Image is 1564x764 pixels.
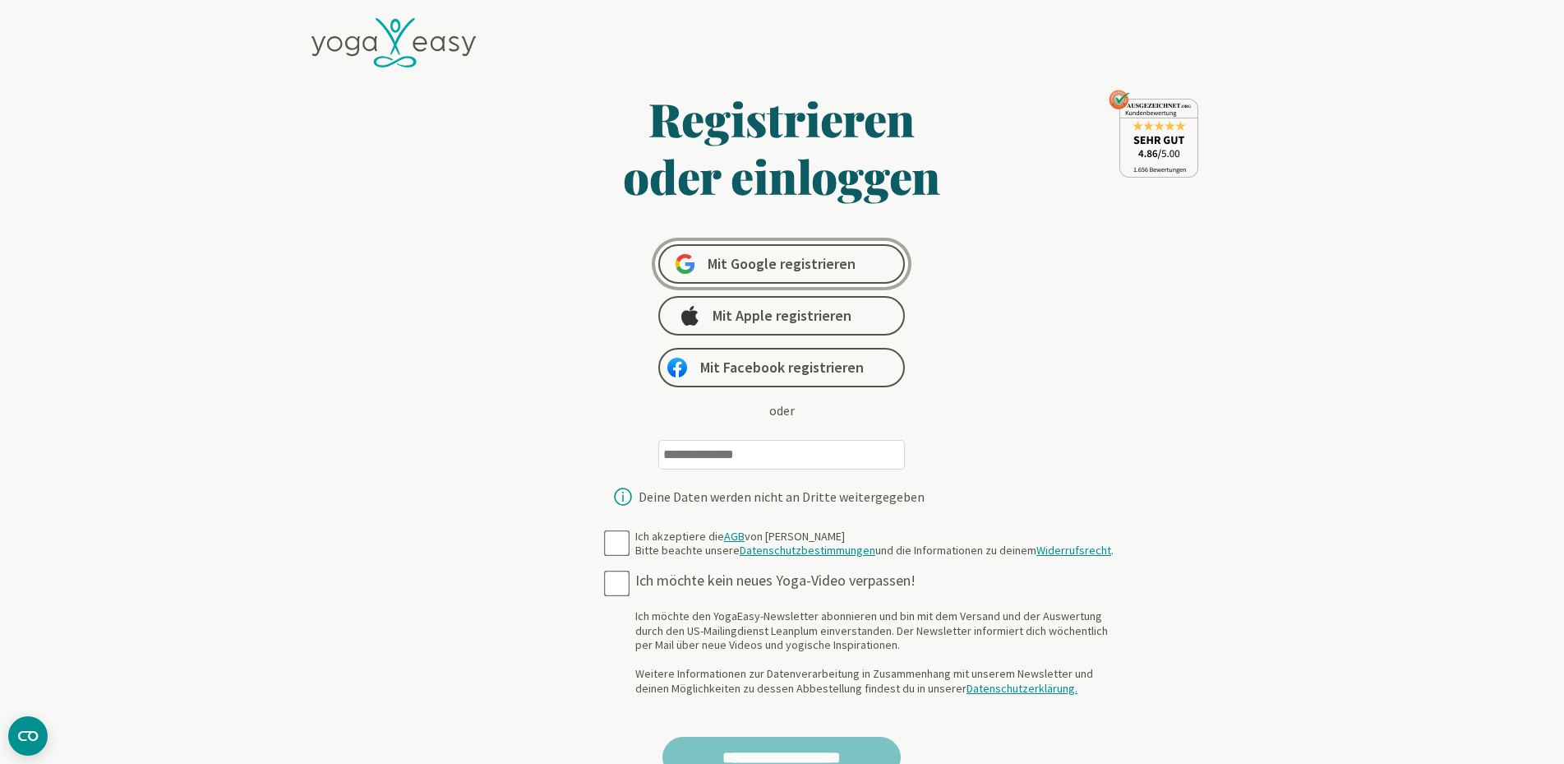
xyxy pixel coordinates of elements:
[635,530,1114,558] div: Ich akzeptiere die von [PERSON_NAME] Bitte beachte unsere und die Informationen zu deinem .
[1109,90,1198,178] img: ausgezeichnet_seal.png
[967,681,1077,696] a: Datenschutzerklärung.
[658,296,905,336] a: Mit Apple registrieren
[635,572,1120,590] div: Ich möchte kein neues Yoga-Video verpassen!
[8,716,48,756] button: CMP-Widget öffnen
[708,254,856,274] span: Mit Google registrieren
[658,348,905,387] a: Mit Facebook registrieren
[464,90,1100,205] h1: Registrieren oder einloggen
[700,358,864,377] span: Mit Facebook registrieren
[740,543,875,558] a: Datenschutzbestimmungen
[724,529,745,544] a: AGB
[658,244,905,284] a: Mit Google registrieren
[639,490,925,503] div: Deine Daten werden nicht an Dritte weitergegeben
[769,401,795,420] div: oder
[1036,543,1111,558] a: Widerrufsrecht
[635,609,1120,696] div: Ich möchte den YogaEasy-Newsletter abonnieren und bin mit dem Versand und der Auswertung durch de...
[713,306,851,326] span: Mit Apple registrieren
